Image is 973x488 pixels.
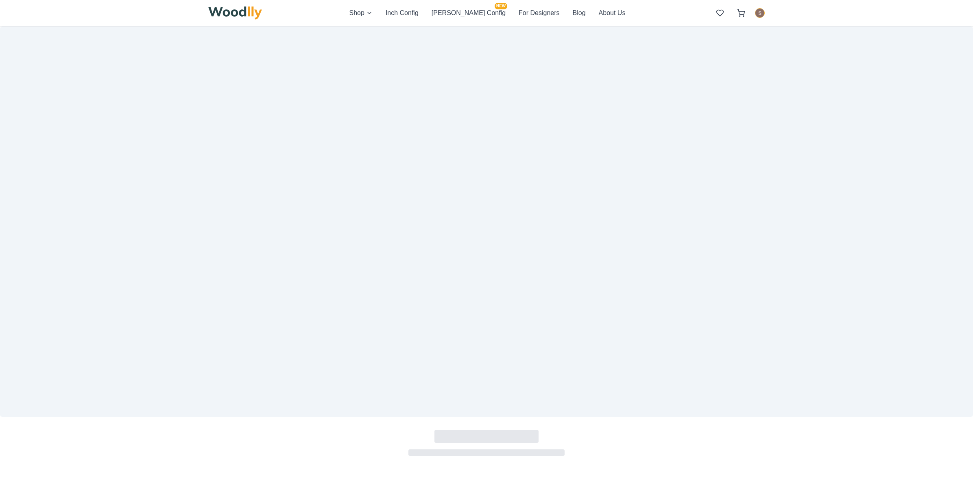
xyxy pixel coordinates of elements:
[349,8,373,18] button: Shop
[755,9,764,17] img: Sam
[495,3,507,9] span: NEW
[519,8,559,18] button: For Designers
[208,7,262,20] img: Woodlly
[599,8,626,18] button: About Us
[573,8,586,18] button: Blog
[386,8,419,18] button: Inch Config
[432,8,506,18] button: [PERSON_NAME] ConfigNEW
[755,8,765,18] button: Sam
